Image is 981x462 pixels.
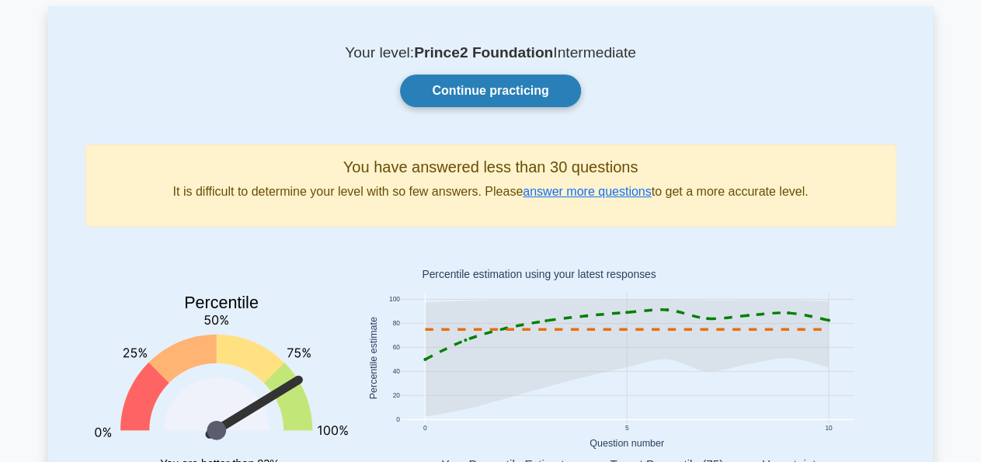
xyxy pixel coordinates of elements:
text: 20 [392,392,400,400]
text: Percentile estimation using your latest responses [422,269,656,281]
text: 0 [396,416,400,424]
text: 100 [388,296,399,304]
text: 5 [624,424,628,432]
text: 10 [825,424,833,432]
text: 0 [423,424,426,432]
text: 80 [392,320,400,328]
b: Prince2 Foundation [414,44,553,61]
p: It is difficult to determine your level with so few answers. Please to get a more accurate level. [99,182,883,201]
text: Question number [590,438,664,449]
a: answer more questions [523,185,651,198]
text: Percentile estimate [367,317,378,399]
a: Continue practicing [400,75,580,107]
text: Percentile [184,294,259,312]
h5: You have answered less than 30 questions [99,158,883,176]
p: Your level: Intermediate [85,43,896,62]
text: 60 [392,344,400,352]
text: 40 [392,368,400,376]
